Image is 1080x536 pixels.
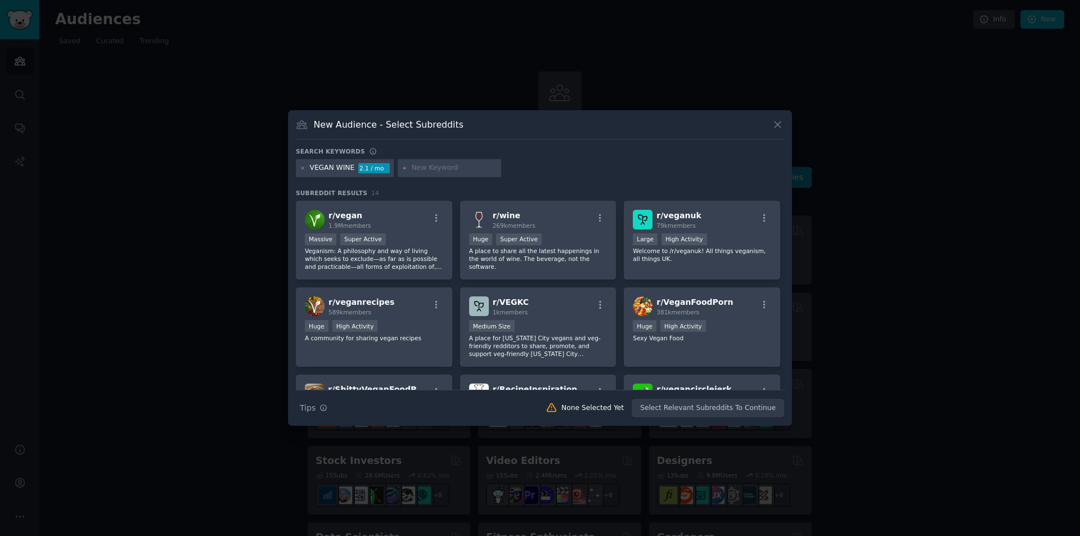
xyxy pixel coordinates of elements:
img: RecipeInspiration [469,384,489,403]
span: r/ vegancirclejerk [656,385,731,394]
span: 381k members [656,309,699,316]
img: ShittyVeganFoodPorn [305,384,324,403]
p: A place for [US_STATE] City vegans and veg-friendly redditors to share, promote, and support veg-... [469,334,607,358]
img: vegancirclejerk [633,384,652,403]
div: Massive [305,233,336,245]
div: High Activity [332,320,378,332]
div: 2.1 / mo [358,163,390,173]
div: Huge [469,233,493,245]
p: Veganism: A philosophy and way of living which seeks to exclude—as far as is possible and practic... [305,247,443,271]
span: r/ veganrecipes [328,298,394,307]
span: 1k members [493,309,528,316]
span: Tips [300,402,316,414]
button: Tips [296,398,331,418]
input: New Keyword [412,163,497,173]
div: Medium Size [469,320,515,332]
img: VeganFoodPorn [633,296,652,316]
span: r/ veganuk [656,211,701,220]
div: High Activity [660,320,706,332]
img: vegan [305,210,325,229]
img: veganrecipes [305,296,325,316]
p: A community for sharing vegan recipes [305,334,443,342]
p: A place to share all the latest happenings in the world of wine. The beverage, not the software. [469,247,607,271]
div: Huge [633,320,656,332]
span: 589k members [328,309,371,316]
p: Welcome to /r/veganuk! All things veganism, all things UK. [633,247,771,263]
div: Super Active [496,233,542,245]
div: Large [633,233,658,245]
div: High Activity [661,233,707,245]
span: r/ RecipeInspiration [493,385,578,394]
img: wine [469,210,489,229]
h3: New Audience - Select Subreddits [314,119,463,130]
div: None Selected Yet [561,403,624,413]
span: r/ vegan [328,211,362,220]
div: Super Active [340,233,386,245]
span: Subreddit Results [296,189,367,197]
div: VEGAN WINE [310,163,355,173]
img: VEGKC [469,296,489,316]
span: r/ VeganFoodPorn [656,298,733,307]
span: r/ ShittyVeganFoodPorn [328,385,431,394]
img: veganuk [633,210,652,229]
h3: Search keywords [296,147,365,155]
span: 1.9M members [328,222,371,229]
span: 269k members [493,222,535,229]
span: 79k members [656,222,695,229]
div: Huge [305,320,328,332]
p: Sexy Vegan Food [633,334,771,342]
span: 14 [371,190,379,196]
span: r/ VEGKC [493,298,529,307]
span: r/ wine [493,211,520,220]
